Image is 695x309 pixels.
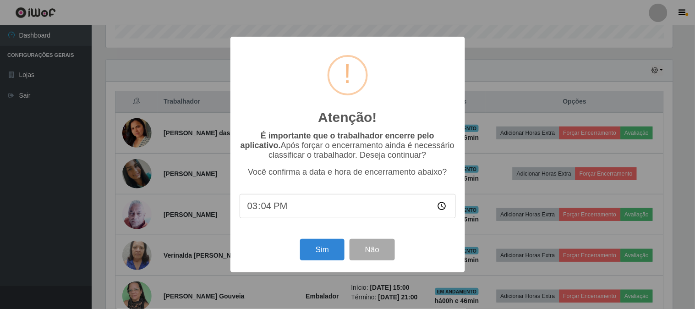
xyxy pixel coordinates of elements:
[350,239,395,260] button: Não
[240,131,456,160] p: Após forçar o encerramento ainda é necessário classificar o trabalhador. Deseja continuar?
[300,239,345,260] button: Sim
[240,167,456,177] p: Você confirma a data e hora de encerramento abaixo?
[241,131,434,150] b: É importante que o trabalhador encerre pelo aplicativo.
[318,109,377,126] h2: Atenção!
